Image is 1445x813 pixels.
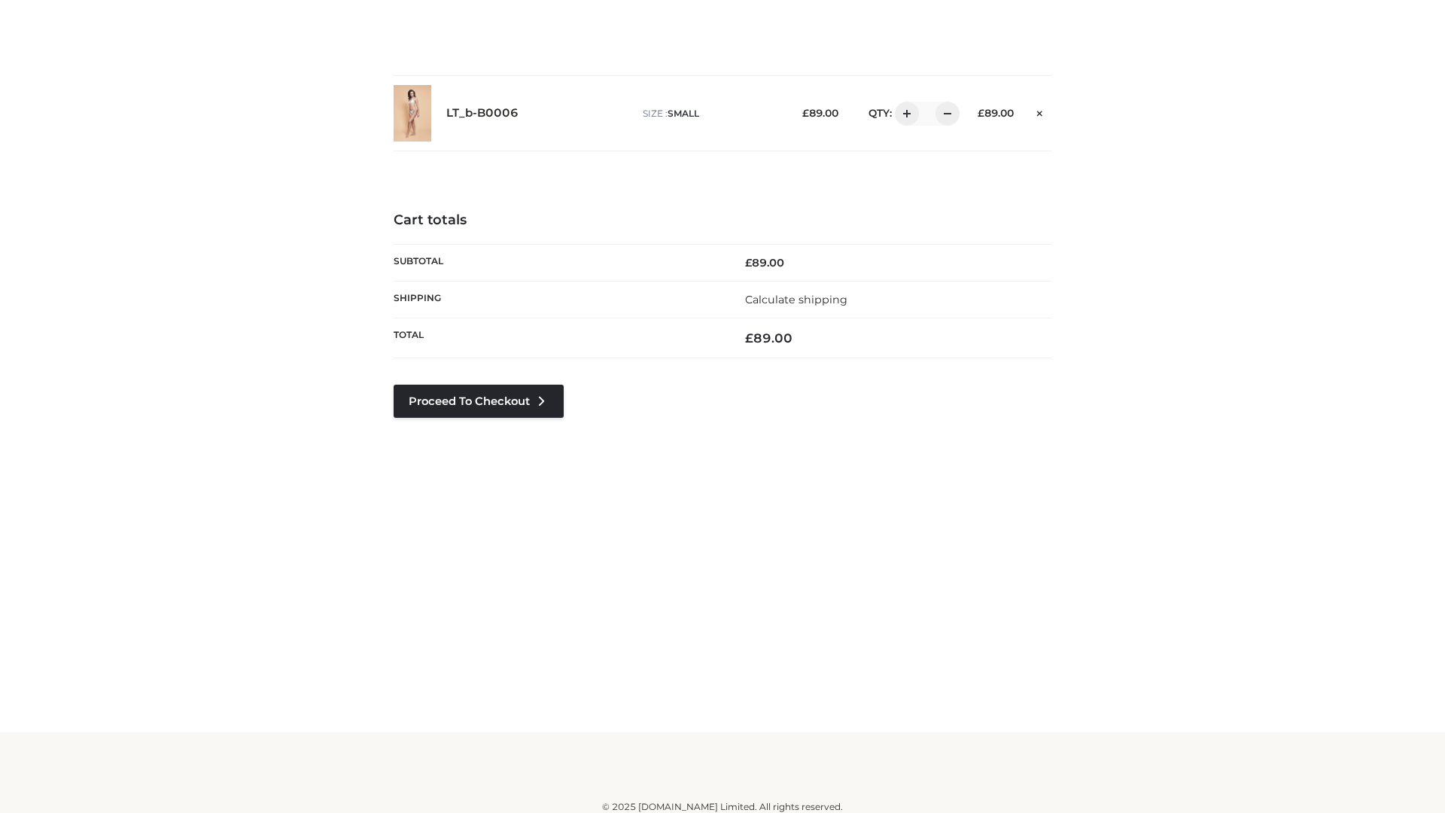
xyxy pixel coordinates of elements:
bdi: 89.00 [802,107,838,119]
a: Proceed to Checkout [394,385,564,418]
a: LT_b-B0006 [446,106,519,120]
span: SMALL [668,108,699,119]
th: Shipping [394,281,722,318]
span: £ [745,256,752,269]
p: size : [643,107,779,120]
a: Remove this item [1029,102,1051,121]
a: Calculate shipping [745,293,847,306]
th: Total [394,318,722,358]
span: £ [978,107,984,119]
span: £ [802,107,809,119]
bdi: 89.00 [978,107,1014,119]
bdi: 89.00 [745,256,784,269]
th: Subtotal [394,244,722,281]
bdi: 89.00 [745,330,792,346]
div: QTY: [853,102,954,126]
h4: Cart totals [394,212,1051,229]
span: £ [745,330,753,346]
